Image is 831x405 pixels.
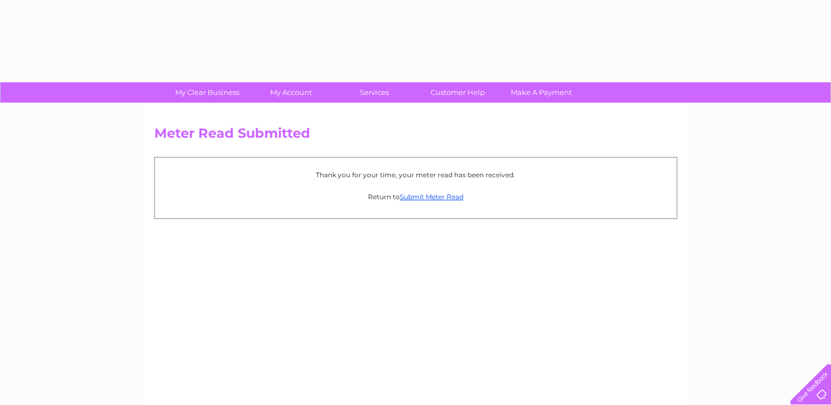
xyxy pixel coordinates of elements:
[160,170,671,180] p: Thank you for your time, your meter read has been received.
[412,82,503,103] a: Customer Help
[246,82,336,103] a: My Account
[160,192,671,202] p: Return to
[162,82,253,103] a: My Clear Business
[496,82,587,103] a: Make A Payment
[400,193,464,201] a: Submit Meter Read
[154,126,677,147] h2: Meter Read Submitted
[329,82,420,103] a: Services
